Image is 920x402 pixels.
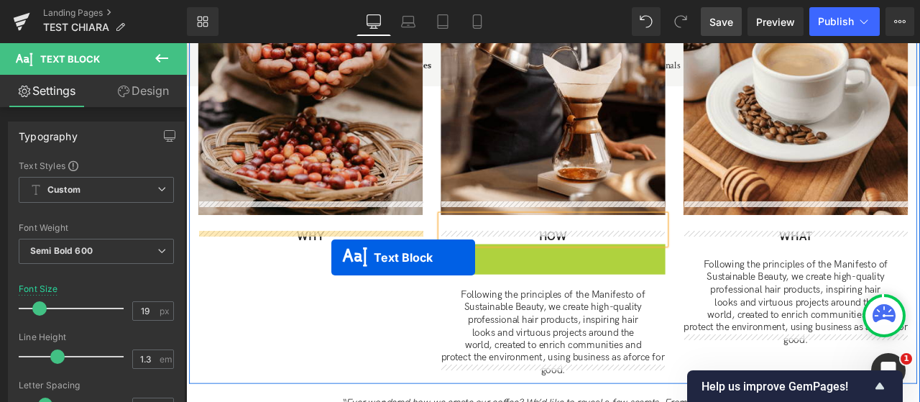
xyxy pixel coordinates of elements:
div: Letter Spacing [19,380,174,390]
span: em [160,355,172,364]
button: Undo [632,7,661,36]
span: force for good. [708,330,855,359]
span: Text Block [40,53,100,65]
p: HOW [302,221,568,239]
div: Typography [19,122,78,142]
a: Mobile [460,7,494,36]
p: protect the environment, using business as a [589,330,855,360]
p: Sustainable Beauty, we create high-quality [302,306,568,321]
p: world, created to enrich communities and [302,351,568,366]
a: Landing Pages [43,7,187,19]
div: Text Styles [19,160,174,171]
button: Show survey - Help us improve GemPages! [701,378,888,395]
button: Redo [666,7,695,36]
p: looks and virtuous projects around the [589,301,855,316]
a: Preview [747,7,804,36]
b: Custom [47,184,80,196]
div: Line Height [19,332,174,342]
p: Following the principles of the Manifesto of [302,291,568,306]
p: professional hair products, inspiring hair [589,285,855,301]
button: More [885,7,914,36]
div: Font Size [19,284,58,294]
span: px [160,306,172,316]
p: protect the environment, using business as a [302,366,568,396]
p: world, created to enrich communities and [589,315,855,330]
span: Publish [818,16,854,27]
div: Font Weight [19,223,174,233]
b: Semi Bold 600 [30,245,93,256]
span: 1 [901,353,912,365]
p: looks and virtuous projects around the [302,337,568,352]
span: Help us improve GemPages! [701,380,871,393]
a: Desktop [356,7,391,36]
a: New Library [187,7,218,36]
a: Laptop [391,7,425,36]
span: Save [709,14,733,29]
p: Following the principles of the Manifesto of [589,255,855,270]
p: WHY [14,221,280,239]
iframe: Intercom live chat [871,353,906,388]
a: Tablet [425,7,460,36]
span: force for good. [420,366,568,395]
a: Design [96,75,190,107]
p: professional hair products, inspiring hair [302,321,568,337]
p: Sustainable Beauty, we create high-quality [589,270,855,285]
span: Preview [756,14,795,29]
button: Publish [809,7,880,36]
p: WHAT [589,221,855,239]
span: TEST CHIARA [43,22,109,33]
